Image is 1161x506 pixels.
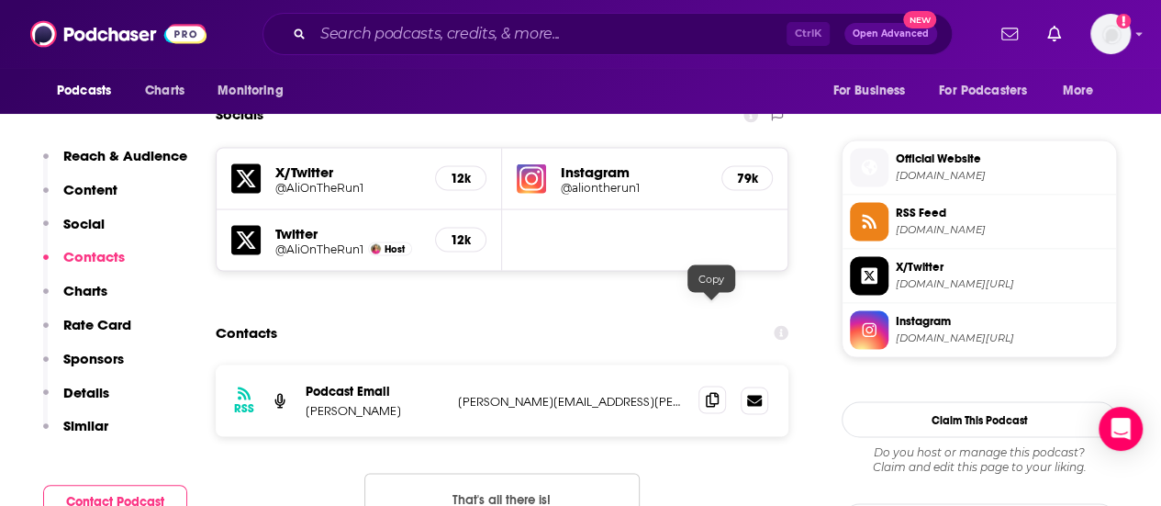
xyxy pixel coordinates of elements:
span: X/Twitter [896,258,1109,275]
img: iconImage [517,163,546,193]
button: Social [43,215,105,249]
div: Copy [687,264,735,292]
h5: X/Twitter [275,163,420,180]
span: twitter.com/AliOnTheRun1 [896,276,1109,290]
span: Official Website [896,150,1109,166]
span: Do you host or manage this podcast? [842,444,1117,459]
div: Open Intercom Messenger [1099,407,1143,451]
a: Charts [133,73,195,108]
span: aliontherunshow.libsyn.com [896,222,1109,236]
span: For Business [832,78,905,104]
button: Content [43,181,117,215]
span: For Podcasters [939,78,1027,104]
p: Similar [63,417,108,434]
div: Search podcasts, credits, & more... [262,13,953,55]
button: Similar [43,417,108,451]
span: Logged in as AtriaBooks [1090,14,1131,54]
a: @AliOnTheRun1 [275,242,363,255]
p: Reach & Audience [63,147,187,164]
span: More [1063,78,1094,104]
a: Official Website[DOMAIN_NAME] [850,148,1109,186]
p: Content [63,181,117,198]
button: open menu [44,73,135,108]
a: @aliontherun1 [561,180,707,194]
button: Contacts [43,248,125,282]
h2: Contacts [216,315,277,350]
p: Charts [63,282,107,299]
button: open menu [1050,73,1117,108]
h5: Instagram [561,163,707,180]
span: Charts [145,78,184,104]
button: Show profile menu [1090,14,1131,54]
h5: 79k [737,170,757,186]
p: [PERSON_NAME][EMAIL_ADDRESS][PERSON_NAME][DOMAIN_NAME] [458,393,684,409]
a: Show notifications dropdown [1040,18,1068,50]
a: X/Twitter[DOMAIN_NAME][URL] [850,256,1109,295]
img: User Profile [1090,14,1131,54]
h3: RSS [234,400,254,415]
span: Podcasts [57,78,111,104]
button: Rate Card [43,316,131,350]
button: Sponsors [43,350,124,384]
span: Open Advanced [853,29,929,39]
p: [PERSON_NAME] [306,402,443,418]
button: open menu [205,73,307,108]
span: Instagram [896,312,1109,329]
img: Podchaser - Follow, Share and Rate Podcasts [30,17,207,51]
p: Social [63,215,105,232]
p: Rate Card [63,316,131,333]
button: open menu [820,73,928,108]
div: Claim and edit this page to your liking. [842,444,1117,474]
span: Host [385,242,405,254]
svg: Add a profile image [1116,14,1131,28]
button: open menu [927,73,1054,108]
a: RSS Feed[DOMAIN_NAME] [850,202,1109,241]
a: Show notifications dropdown [994,18,1025,50]
button: Reach & Audience [43,147,187,181]
span: aliontherunblog.com [896,168,1109,182]
span: Ctrl K [787,22,830,46]
img: Ali Feller [371,243,381,253]
p: Details [63,384,109,401]
a: Instagram[DOMAIN_NAME][URL] [850,310,1109,349]
a: @AliOnTheRun1 [275,180,420,194]
button: Open AdvancedNew [844,23,937,45]
button: Details [43,384,109,418]
p: Sponsors [63,350,124,367]
h5: 12k [451,170,471,186]
span: RSS Feed [896,204,1109,220]
span: Monitoring [218,78,283,104]
h5: 12k [451,231,471,247]
span: instagram.com/aliontherun1 [896,331,1109,344]
input: Search podcasts, credits, & more... [313,19,787,49]
p: Contacts [63,248,125,265]
h2: Socials [216,97,263,132]
button: Claim This Podcast [842,401,1117,437]
button: Charts [43,282,107,316]
h5: Twitter [275,224,420,242]
span: New [903,11,936,28]
p: Podcast Email [306,383,443,399]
